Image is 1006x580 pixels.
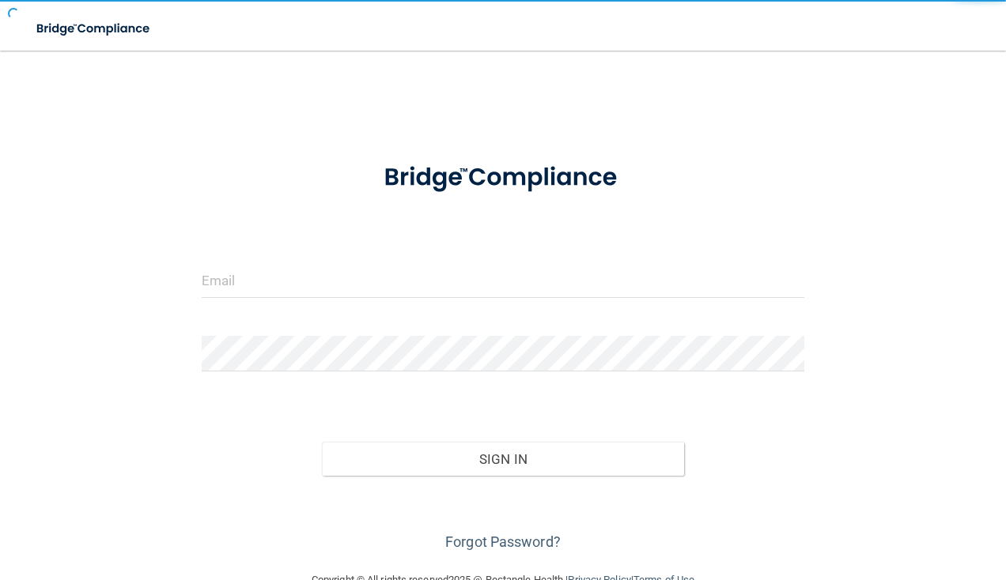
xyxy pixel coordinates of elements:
img: bridge_compliance_login_screen.278c3ca4.svg [358,145,648,210]
input: Email [202,262,805,298]
a: Forgot Password? [445,533,561,550]
img: bridge_compliance_login_screen.278c3ca4.svg [24,13,165,45]
button: Sign In [322,442,684,476]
